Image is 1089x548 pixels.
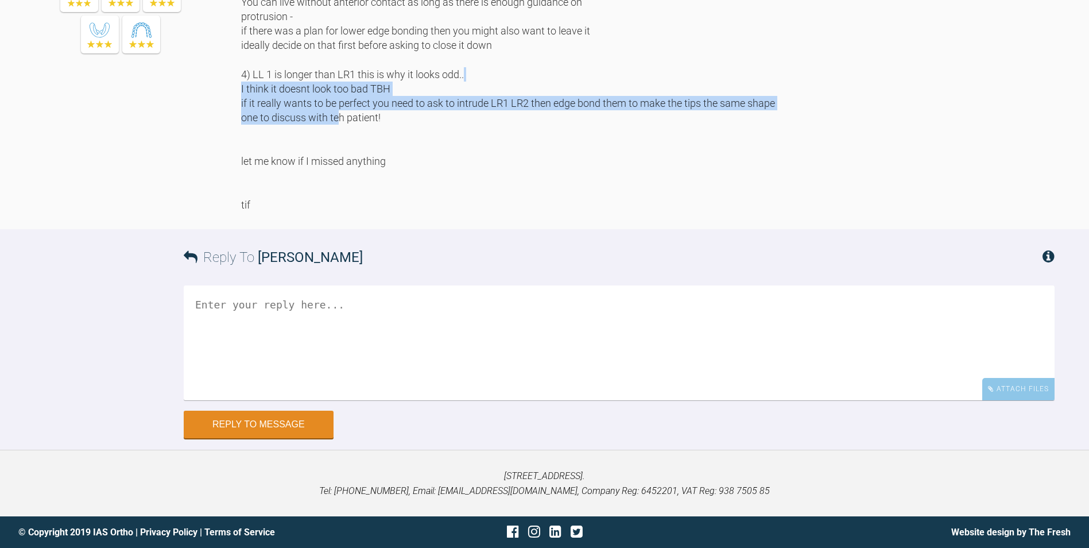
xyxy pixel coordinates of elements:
a: Privacy Policy [140,527,197,538]
h3: Reply To [184,246,363,268]
a: Website design by The Fresh [951,527,1071,538]
div: © Copyright 2019 IAS Ortho | | [18,525,369,540]
span: [PERSON_NAME] [258,249,363,265]
a: Terms of Service [204,527,275,538]
button: Reply to Message [184,411,334,438]
div: Attach Files [982,378,1055,400]
p: [STREET_ADDRESS]. Tel: [PHONE_NUMBER], Email: [EMAIL_ADDRESS][DOMAIN_NAME], Company Reg: 6452201,... [18,469,1071,498]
